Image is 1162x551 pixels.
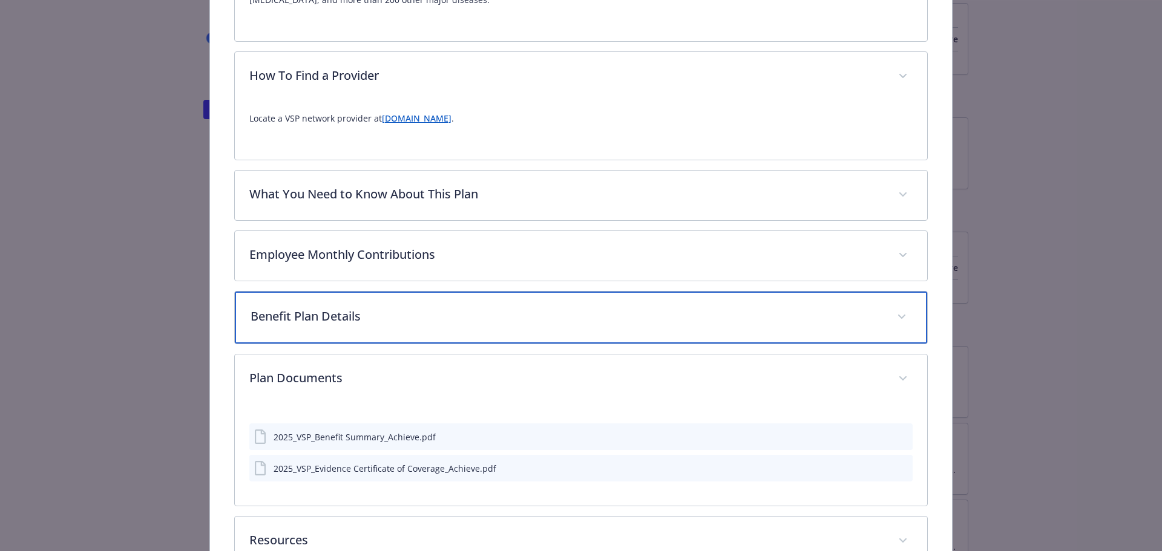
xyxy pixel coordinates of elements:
[235,404,928,506] div: Plan Documents
[878,462,887,475] button: download file
[274,431,436,443] div: 2025_VSP_Benefit Summary_Achieve.pdf
[249,369,884,387] p: Plan Documents
[235,102,928,160] div: How To Find a Provider
[249,185,884,203] p: What You Need to Know About This Plan
[249,111,913,126] p: Locate a VSP network provider at .
[235,231,928,281] div: Employee Monthly Contributions
[382,112,451,124] a: [DOMAIN_NAME]
[235,171,928,220] div: What You Need to Know About This Plan
[897,462,908,475] button: preview file
[897,431,908,443] button: preview file
[235,292,928,344] div: Benefit Plan Details
[249,246,884,264] p: Employee Monthly Contributions
[251,307,883,325] p: Benefit Plan Details
[249,531,884,549] p: Resources
[249,67,884,85] p: How To Find a Provider
[878,431,887,443] button: download file
[235,354,928,404] div: Plan Documents
[235,52,928,102] div: How To Find a Provider
[274,462,496,475] div: 2025_VSP_Evidence Certificate of Coverage_Achieve.pdf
